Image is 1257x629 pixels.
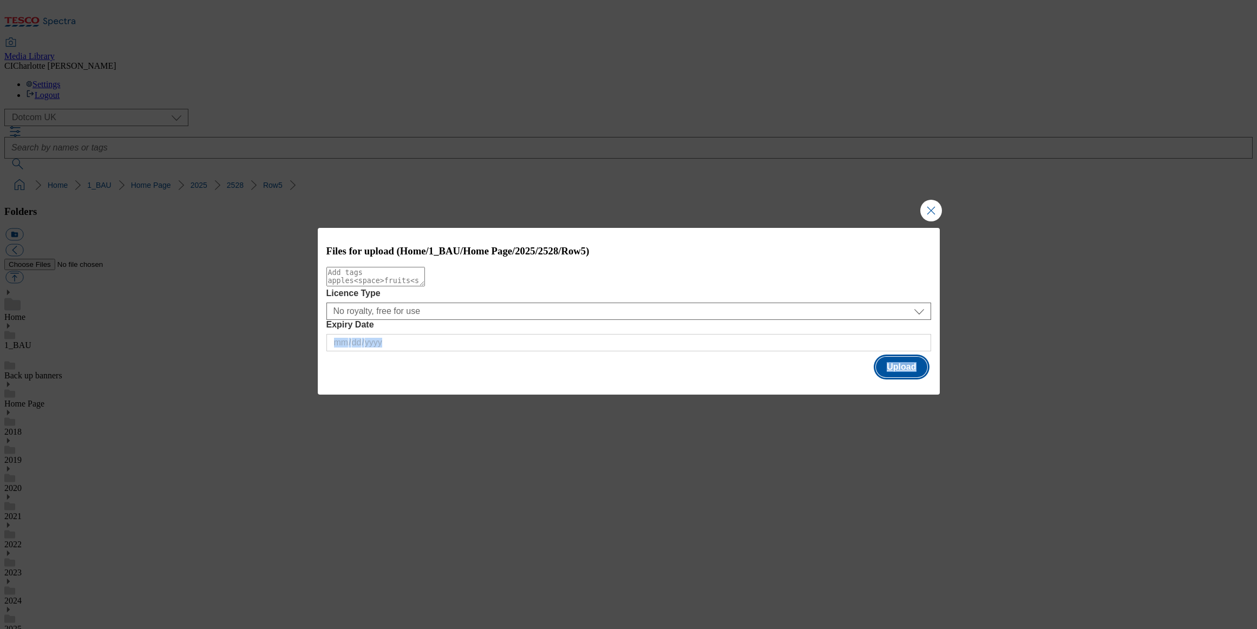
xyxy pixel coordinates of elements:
[326,245,931,257] h3: Files for upload (Home/1_BAU/Home Page/2025/2528/Row5)
[876,357,927,377] button: Upload
[326,289,931,298] label: Licence Type
[318,228,940,395] div: Modal
[326,320,931,330] label: Expiry Date
[920,200,942,221] button: Close Modal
